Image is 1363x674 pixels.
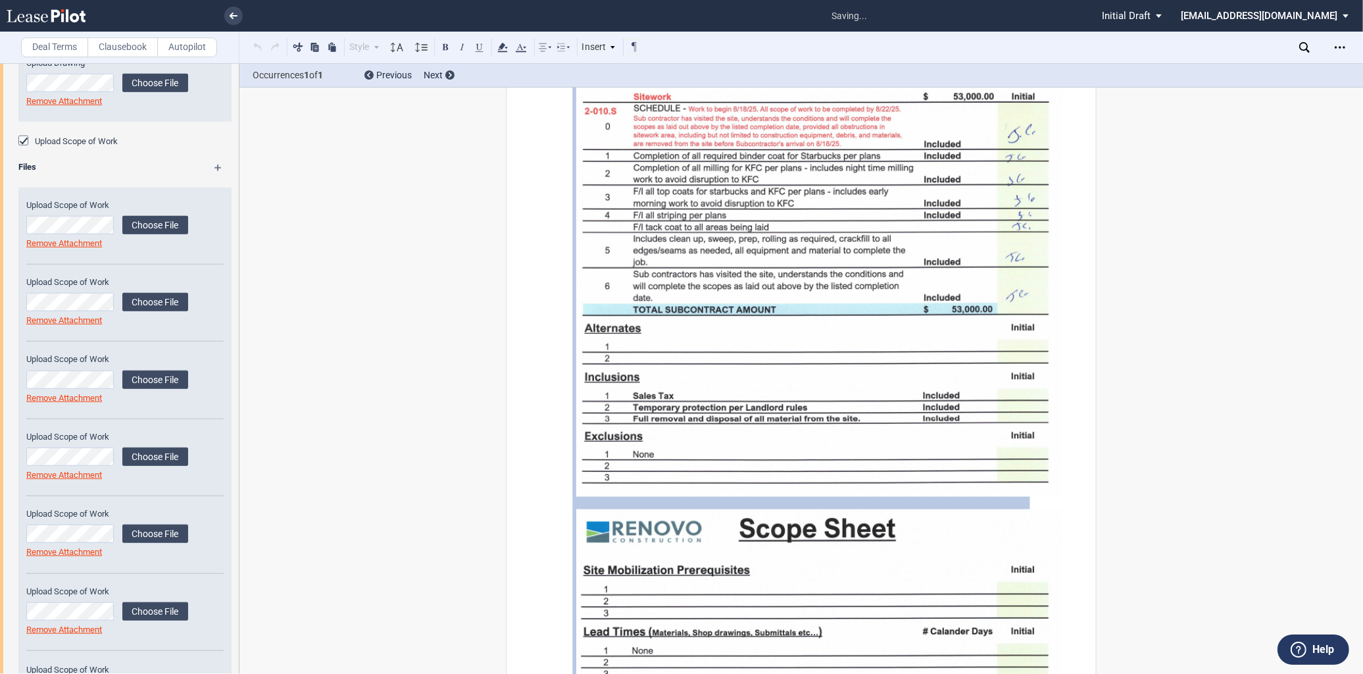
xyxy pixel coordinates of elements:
[364,69,412,82] div: Previous
[26,508,188,520] label: Upload Scope of Work
[318,70,323,80] b: 1
[26,393,102,403] a: Remove Attachment
[21,38,88,57] label: Deal Terms
[26,96,102,106] a: Remove Attachment
[122,448,188,466] label: Choose File
[455,39,470,55] button: Italic
[26,586,188,598] label: Upload Scope of Work
[437,39,453,55] button: Bold
[26,315,102,325] a: Remove Attachment
[26,199,188,211] label: Upload Scope of Work
[253,68,355,82] span: Occurrences of
[324,39,340,55] button: Paste
[26,625,102,635] a: Remove Attachment
[26,547,102,557] a: Remove Attachment
[580,39,618,56] div: Insert
[18,162,36,172] b: Files
[87,38,158,57] label: Clausebook
[307,39,323,55] button: Copy
[626,39,642,55] button: Toggle Control Characters
[26,353,188,365] label: Upload Scope of Work
[376,70,412,80] span: Previous
[26,238,102,248] a: Remove Attachment
[26,276,188,288] label: Upload Scope of Work
[18,135,118,148] md-checkbox: Upload Scope of Work
[1329,37,1351,58] div: Open Lease options menu
[424,70,443,80] span: Next
[1102,10,1151,22] span: Initial Draft
[122,293,188,311] label: Choose File
[26,470,102,480] a: Remove Attachment
[122,371,188,389] label: Choose File
[122,602,188,621] label: Choose File
[122,74,188,92] label: Choose File
[472,39,487,55] button: Underline
[1277,635,1349,665] button: Help
[122,525,188,543] label: Choose File
[825,2,874,30] span: saving...
[157,38,217,57] label: Autopilot
[304,70,309,80] b: 1
[122,216,188,234] label: Choose File
[424,69,455,82] div: Next
[1312,641,1334,658] label: Help
[26,431,188,443] label: Upload Scope of Work
[290,39,306,55] button: Cut
[35,136,118,147] label: Upload Scope of Work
